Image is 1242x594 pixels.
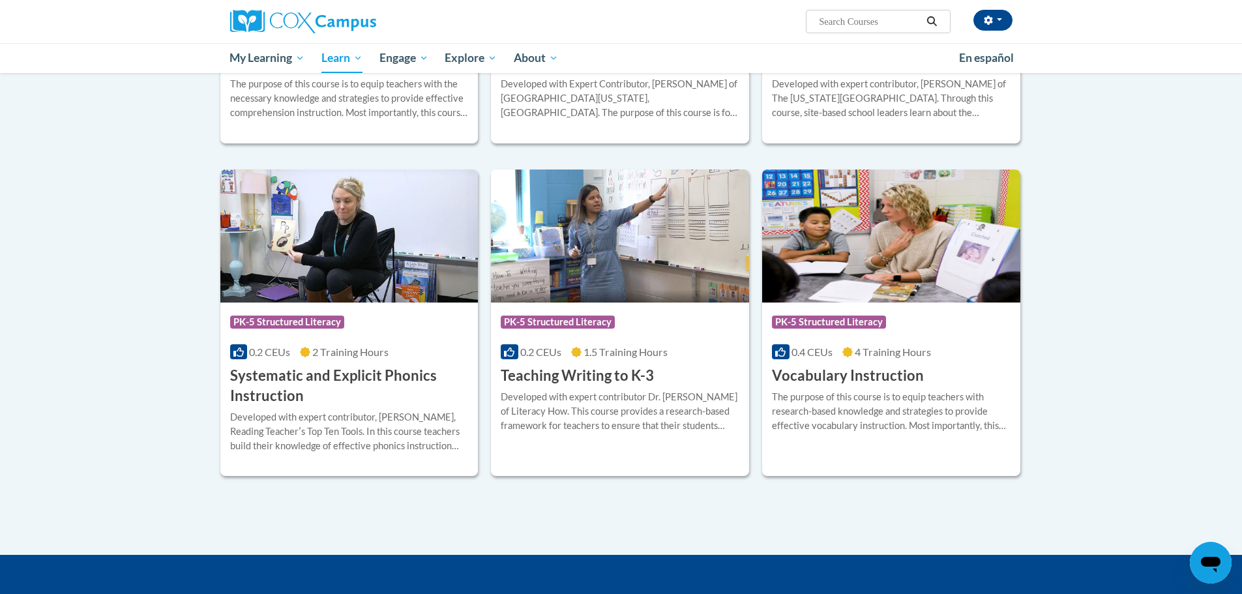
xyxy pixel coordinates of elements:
span: 0.4 CEUs [791,346,833,358]
a: Explore [436,43,505,73]
span: Engage [379,50,428,66]
a: Course LogoPK-5 Structured Literacy0.4 CEUs4 Training Hours Vocabulary InstructionThe purpose of ... [762,170,1020,476]
button: Search [922,14,941,29]
span: Explore [445,50,497,66]
span: 2 Training Hours [312,346,389,358]
a: Engage [371,43,437,73]
a: En español [951,44,1022,72]
img: Cox Campus [230,10,376,33]
span: En español [959,51,1014,65]
span: PK-5 Structured Literacy [501,316,615,329]
h3: Teaching Writing to K-3 [501,366,654,386]
div: The purpose of this course is to equip teachers with research-based knowledge and strategies to p... [772,390,1011,433]
span: My Learning [229,50,304,66]
img: Course Logo [220,170,479,303]
div: Main menu [211,43,1032,73]
input: Search Courses [818,14,922,29]
a: Cox Campus [230,10,478,33]
div: The purpose of this course is to equip teachers with the necessary knowledge and strategies to pr... [230,77,469,120]
div: Developed with expert contributor, [PERSON_NAME], Reading Teacherʹs Top Ten Tools. In this course... [230,410,469,453]
div: Developed with expert contributor Dr. [PERSON_NAME] of Literacy How. This course provides a resea... [501,390,739,433]
a: Course LogoPK-5 Structured Literacy0.2 CEUs2 Training Hours Systematic and Explicit Phonics Instr... [220,170,479,476]
img: Course Logo [762,170,1020,303]
div: Developed with Expert Contributor, [PERSON_NAME] of [GEOGRAPHIC_DATA][US_STATE], [GEOGRAPHIC_DATA... [501,77,739,120]
img: Course Logo [491,170,749,303]
span: 4 Training Hours [855,346,931,358]
h3: Vocabulary Instruction [772,366,924,386]
a: Learn [313,43,371,73]
a: About [505,43,567,73]
span: Learn [321,50,362,66]
div: Developed with expert contributor, [PERSON_NAME] of The [US_STATE][GEOGRAPHIC_DATA]. Through this... [772,77,1011,120]
h3: Systematic and Explicit Phonics Instruction [230,366,469,406]
button: Account Settings [973,10,1013,31]
span: 0.2 CEUs [249,346,290,358]
span: 0.2 CEUs [520,346,561,358]
a: My Learning [222,43,314,73]
a: Course LogoPK-5 Structured Literacy0.2 CEUs1.5 Training Hours Teaching Writing to K-3Developed wi... [491,170,749,476]
span: About [514,50,558,66]
span: PK-5 Structured Literacy [230,316,344,329]
span: 1.5 Training Hours [584,346,668,358]
span: PK-5 Structured Literacy [772,316,886,329]
iframe: Button to launch messaging window [1190,542,1232,584]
